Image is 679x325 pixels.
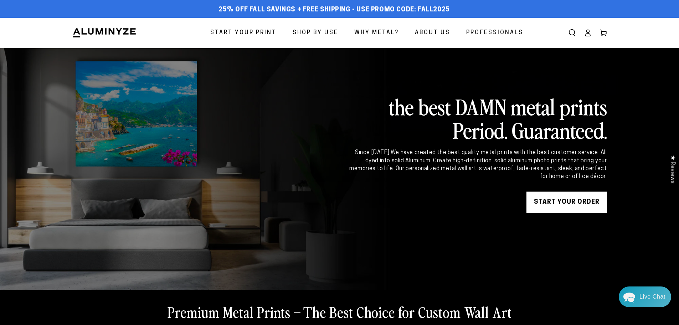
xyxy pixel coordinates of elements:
[461,24,529,42] a: Professionals
[205,24,282,42] a: Start Your Print
[210,28,277,38] span: Start Your Print
[348,149,607,181] div: Since [DATE] We have created the best quality metal prints with the best customer service. All dy...
[564,25,580,41] summary: Search our site
[168,303,512,321] h2: Premium Metal Prints – The Best Choice for Custom Wall Art
[526,192,607,213] a: START YOUR Order
[354,28,399,38] span: Why Metal?
[639,286,665,307] div: Contact Us Directly
[466,28,523,38] span: Professionals
[410,24,456,42] a: About Us
[619,286,671,307] div: Chat widget toggle
[293,28,338,38] span: Shop By Use
[665,149,679,189] div: Click to open Judge.me floating reviews tab
[348,95,607,142] h2: the best DAMN metal prints Period. Guaranteed.
[287,24,344,42] a: Shop By Use
[415,28,450,38] span: About Us
[218,6,450,14] span: 25% off FALL Savings + Free Shipping - Use Promo Code: FALL2025
[349,24,404,42] a: Why Metal?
